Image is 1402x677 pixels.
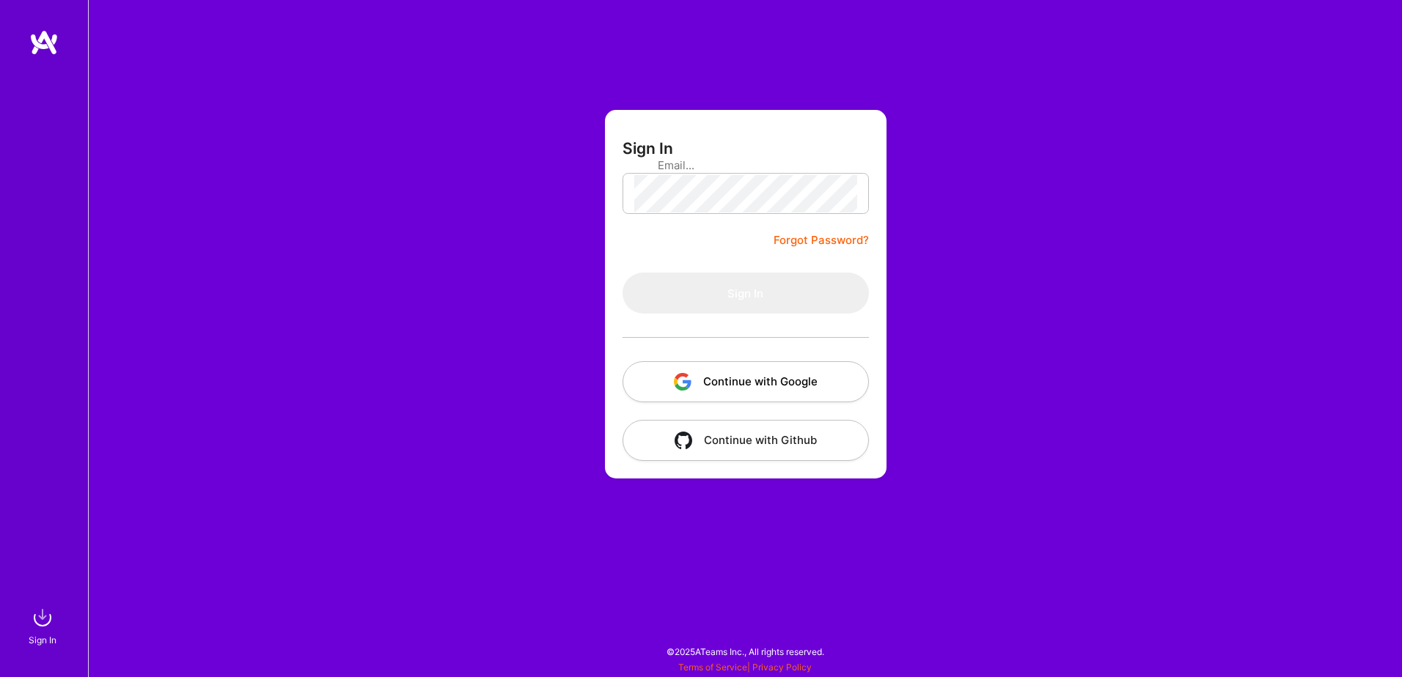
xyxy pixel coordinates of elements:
[31,603,57,648] a: sign inSign In
[623,139,673,158] h3: Sign In
[29,29,59,56] img: logo
[623,273,869,314] button: Sign In
[28,603,57,632] img: sign in
[88,633,1402,670] div: © 2025 ATeams Inc., All rights reserved.
[623,420,869,461] button: Continue with Github
[752,662,812,673] a: Privacy Policy
[674,373,691,391] img: icon
[774,232,869,249] a: Forgot Password?
[623,361,869,402] button: Continue with Google
[29,632,56,648] div: Sign In
[678,662,812,673] span: |
[678,662,747,673] a: Terms of Service
[675,432,692,449] img: icon
[658,147,834,184] input: Email...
